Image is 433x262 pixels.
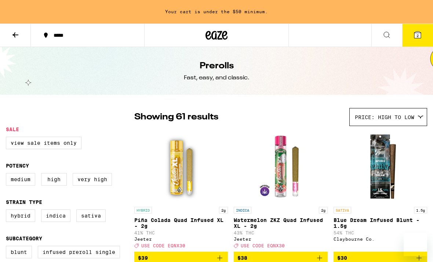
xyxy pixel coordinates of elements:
[134,230,228,235] p: 41% THC
[234,207,251,213] p: INDICA
[244,130,317,203] img: Jeeter - Watermelon ZKZ Quad Infused XL - 2g
[334,207,351,213] p: SATIVA
[343,130,417,203] img: Claybourne Co. - Blue Dream Infused Blunt - 1.5g
[319,207,328,213] p: 2g
[6,236,42,241] legend: Subcategory
[76,209,106,222] label: Sativa
[6,246,32,258] label: Blunt
[6,199,42,205] legend: Strain Type
[73,173,112,186] label: Very High
[234,230,327,235] p: 43% THC
[38,246,120,258] label: Infused Preroll Single
[6,163,29,169] legend: Potency
[134,130,228,252] a: Open page for Piña Colada Quad Infused XL - 2g from Jeeter
[234,130,327,252] a: Open page for Watermelon ZKZ Quad Infused XL - 2g from Jeeter
[234,217,327,229] p: Watermelon ZKZ Quad Infused XL - 2g
[134,237,228,241] div: Jeeter
[134,111,218,123] p: Showing 61 results
[334,237,427,241] div: Claybourne Co.
[41,173,67,186] label: High
[184,74,250,82] div: Fast, easy, and classic.
[402,24,433,47] button: 2
[134,217,228,229] p: Piña Colada Quad Infused XL - 2g
[6,126,19,132] legend: Sale
[334,217,427,229] p: Blue Dream Infused Blunt - 1.5g
[416,33,419,38] span: 2
[138,255,148,261] span: $39
[414,207,427,213] p: 1.5g
[145,130,218,203] img: Jeeter - Piña Colada Quad Infused XL - 2g
[41,209,70,222] label: Indica
[6,209,35,222] label: Hybrid
[219,207,228,213] p: 2g
[337,255,347,261] span: $30
[355,114,414,120] span: Price: High to Low
[241,243,285,248] span: USE CODE EQNX30
[6,137,81,149] label: View Sale Items Only
[237,255,247,261] span: $38
[141,243,185,248] span: USE CODE EQNX30
[134,207,152,213] p: HYBRID
[334,230,427,235] p: 54% THC
[404,233,427,256] iframe: Button to launch messaging window
[200,60,234,72] h1: Prerolls
[234,237,327,241] div: Jeeter
[334,130,427,252] a: Open page for Blue Dream Infused Blunt - 1.5g from Claybourne Co.
[6,173,35,186] label: Medium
